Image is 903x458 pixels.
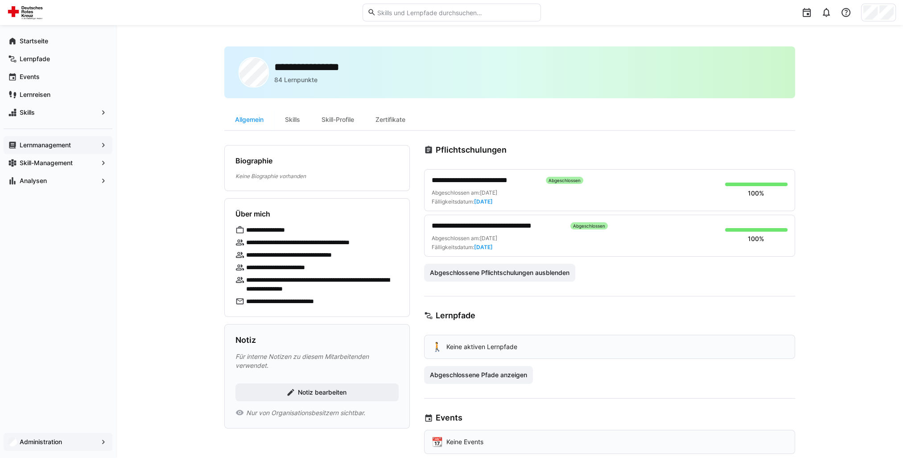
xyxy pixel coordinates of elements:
span: [DATE] [474,244,493,250]
span: Abgeschlossene Pfade anzeigen [429,371,528,379]
h3: Notiz [235,335,256,345]
div: Abgeschlossen am: [432,235,497,242]
button: Abgeschlossene Pfade anzeigen [424,366,533,384]
span: Abgeschlossene Pflichtschulungen ausblenden [429,268,571,277]
button: Notiz bearbeiten [235,383,399,401]
span: Nur von Organisationsbesitzern sichtbar. [246,408,365,417]
div: Zertifikate [365,109,416,130]
div: 📆 [432,437,443,446]
span: [DATE] [480,235,497,241]
p: Für interne Notizen zu diesem Mitarbeitenden verwendet. [235,352,399,370]
button: Abgeschlossene Pflichtschulungen ausblenden [424,264,575,282]
div: Fälligkeitsdatum: [432,198,493,205]
div: Skills [274,109,311,130]
span: [DATE] [480,189,497,196]
h4: Biographie [235,156,272,165]
div: Allgemein [224,109,274,130]
div: Skill-Profile [311,109,365,130]
input: Skills und Lernpfade durchsuchen… [376,8,536,17]
div: 🚶 [432,342,443,351]
div: Abgeschlossen [546,177,583,184]
p: Keine aktiven Lernpfade [446,342,517,351]
div: Fälligkeitsdatum: [432,244,493,251]
div: Abgeschlossen am: [432,189,497,196]
span: Notiz bearbeiten [297,388,348,397]
h3: Lernpfade [436,311,475,321]
p: Keine Events [446,437,483,446]
div: 100% [748,189,764,198]
div: 100% [748,234,764,243]
p: 84 Lernpunkte [274,75,317,84]
div: Abgeschlossen [570,222,608,229]
h4: Über mich [235,209,270,218]
h3: Pflichtschulungen [436,145,507,155]
span: [DATE] [474,198,493,205]
p: Keine Biographie vorhanden [235,172,399,180]
h3: Events [436,413,462,423]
